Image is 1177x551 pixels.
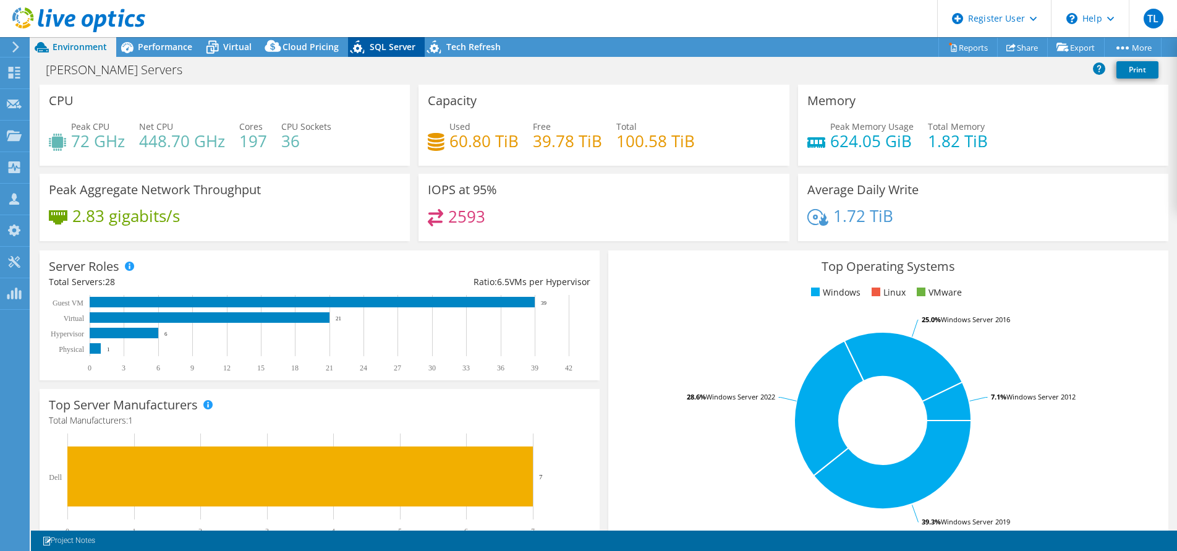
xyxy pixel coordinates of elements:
[138,41,192,53] span: Performance
[66,527,69,536] text: 0
[1047,38,1105,57] a: Export
[105,276,115,288] span: 28
[291,364,299,372] text: 18
[541,300,547,306] text: 39
[808,286,860,299] li: Windows
[49,275,320,289] div: Total Servers:
[190,364,194,372] text: 9
[139,134,225,148] h4: 448.70 GHz
[281,134,331,148] h4: 36
[281,121,331,132] span: CPU Sockets
[156,364,160,372] text: 6
[64,314,85,323] text: Virtual
[49,94,74,108] h3: CPU
[616,121,637,132] span: Total
[122,364,125,372] text: 3
[462,364,470,372] text: 33
[49,260,119,273] h3: Server Roles
[928,121,985,132] span: Total Memory
[941,315,1010,324] tspan: Windows Server 2016
[164,331,168,337] text: 6
[331,527,335,536] text: 4
[991,392,1006,401] tspan: 7.1%
[446,41,501,53] span: Tech Refresh
[807,183,919,197] h3: Average Daily Write
[618,260,1159,273] h3: Top Operating Systems
[533,121,551,132] span: Free
[53,299,83,307] text: Guest VM
[616,134,695,148] h4: 100.58 TiB
[265,527,269,536] text: 3
[223,41,252,53] span: Virtual
[428,94,477,108] h3: Capacity
[326,364,333,372] text: 21
[49,414,590,427] h4: Total Manufacturers:
[370,41,415,53] span: SQL Server
[428,364,436,372] text: 30
[449,134,519,148] h4: 60.80 TiB
[869,286,906,299] li: Linux
[565,364,572,372] text: 42
[53,41,107,53] span: Environment
[283,41,339,53] span: Cloud Pricing
[428,183,497,197] h3: IOPS at 95%
[59,345,84,354] text: Physical
[539,473,543,481] text: 7
[40,63,202,77] h1: [PERSON_NAME] Servers
[830,121,914,132] span: Peak Memory Usage
[49,473,62,482] text: Dell
[1144,9,1163,28] span: TL
[706,392,775,401] tspan: Windows Server 2022
[941,517,1010,526] tspan: Windows Server 2019
[833,209,893,223] h4: 1.72 TiB
[88,364,91,372] text: 0
[223,364,231,372] text: 12
[132,527,136,536] text: 1
[830,134,914,148] h4: 624.05 GiB
[360,364,367,372] text: 24
[198,527,202,536] text: 2
[1116,61,1158,79] a: Print
[531,527,535,536] text: 7
[922,315,941,324] tspan: 25.0%
[320,275,590,289] div: Ratio: VMs per Hypervisor
[464,527,468,536] text: 6
[71,121,109,132] span: Peak CPU
[914,286,962,299] li: VMware
[997,38,1048,57] a: Share
[33,533,104,549] a: Project Notes
[687,392,706,401] tspan: 28.6%
[72,209,180,223] h4: 2.83 gigabits/s
[922,517,941,526] tspan: 39.3%
[139,121,173,132] span: Net CPU
[49,183,261,197] h3: Peak Aggregate Network Throughput
[928,134,988,148] h4: 1.82 TiB
[497,276,509,288] span: 6.5
[51,330,84,338] text: Hypervisor
[1104,38,1162,57] a: More
[938,38,998,57] a: Reports
[1006,392,1076,401] tspan: Windows Server 2012
[807,94,856,108] h3: Memory
[239,134,267,148] h4: 197
[533,134,602,148] h4: 39.78 TiB
[531,364,538,372] text: 39
[336,315,341,322] text: 21
[1066,13,1077,24] svg: \n
[71,134,125,148] h4: 72 GHz
[449,121,470,132] span: Used
[394,364,401,372] text: 27
[49,398,198,412] h3: Top Server Manufacturers
[128,414,133,426] span: 1
[239,121,263,132] span: Cores
[257,364,265,372] text: 15
[448,210,485,223] h4: 2593
[107,346,110,352] text: 1
[497,364,504,372] text: 36
[398,527,402,536] text: 5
